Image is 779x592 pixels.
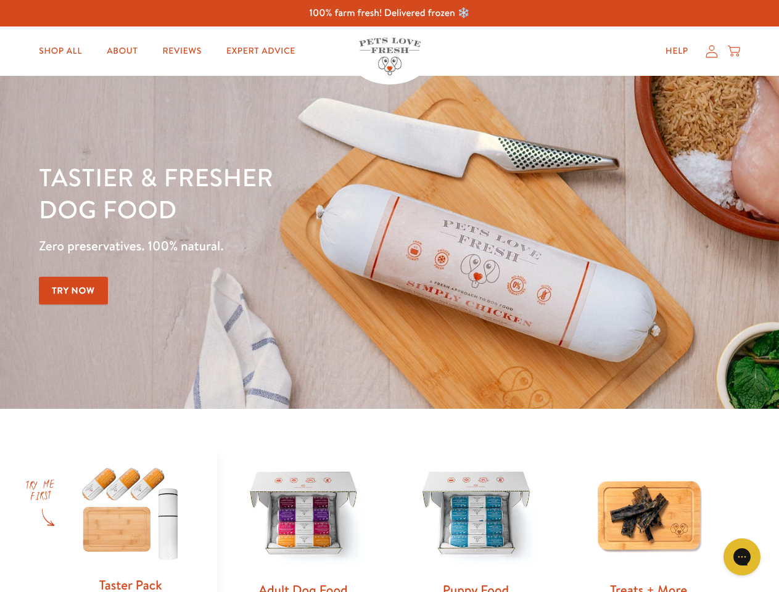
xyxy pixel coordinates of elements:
[29,39,92,64] a: Shop All
[39,277,108,305] a: Try Now
[97,39,147,64] a: About
[152,39,211,64] a: Reviews
[39,235,506,257] p: Zero preservatives. 100% natural.
[359,38,421,75] img: Pets Love Fresh
[216,39,305,64] a: Expert Advice
[39,161,506,225] h1: Tastier & fresher dog food
[717,534,767,580] iframe: Gorgias live chat messenger
[656,39,698,64] a: Help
